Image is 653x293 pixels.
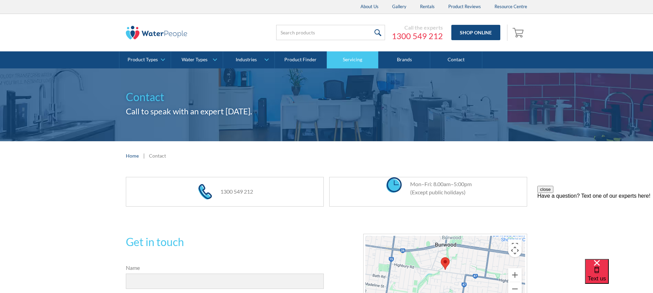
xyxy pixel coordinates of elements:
[126,264,324,272] label: Name
[126,26,187,39] img: The Water People
[537,186,653,267] iframe: podium webchat widget prompt
[392,24,443,31] div: Call the experts
[126,234,324,250] h2: Get in touch
[430,51,482,68] a: Contact
[513,27,525,38] img: shopping cart
[142,151,146,160] div: |
[119,51,171,68] a: Product Types
[198,184,212,199] img: phone icon
[392,31,443,41] a: 1300 549 212
[276,25,385,40] input: Search products
[403,180,472,196] div: Mon–Fri: 8.00am–5:00pm (Except public holidays)
[451,25,500,40] a: Shop Online
[149,152,166,159] div: Contact
[236,57,257,63] div: Industries
[508,268,522,282] button: Zoom in
[386,177,402,193] img: clock icon
[441,257,450,270] div: Map pin
[508,244,522,257] button: Map camera controls
[327,51,379,68] a: Servicing
[508,239,522,253] button: Toggle fullscreen view
[128,57,158,63] div: Product Types
[379,51,430,68] a: Brands
[126,105,527,117] h2: Call to speak with an expert [DATE].
[126,152,139,159] a: Home
[585,259,653,293] iframe: podium webchat widget bubble
[511,25,527,41] a: Open empty cart
[220,188,253,195] a: 1300 549 212
[223,51,274,68] a: Industries
[182,57,207,63] div: Water Types
[126,89,527,105] h1: Contact
[171,51,222,68] a: Water Types
[275,51,326,68] a: Product Finder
